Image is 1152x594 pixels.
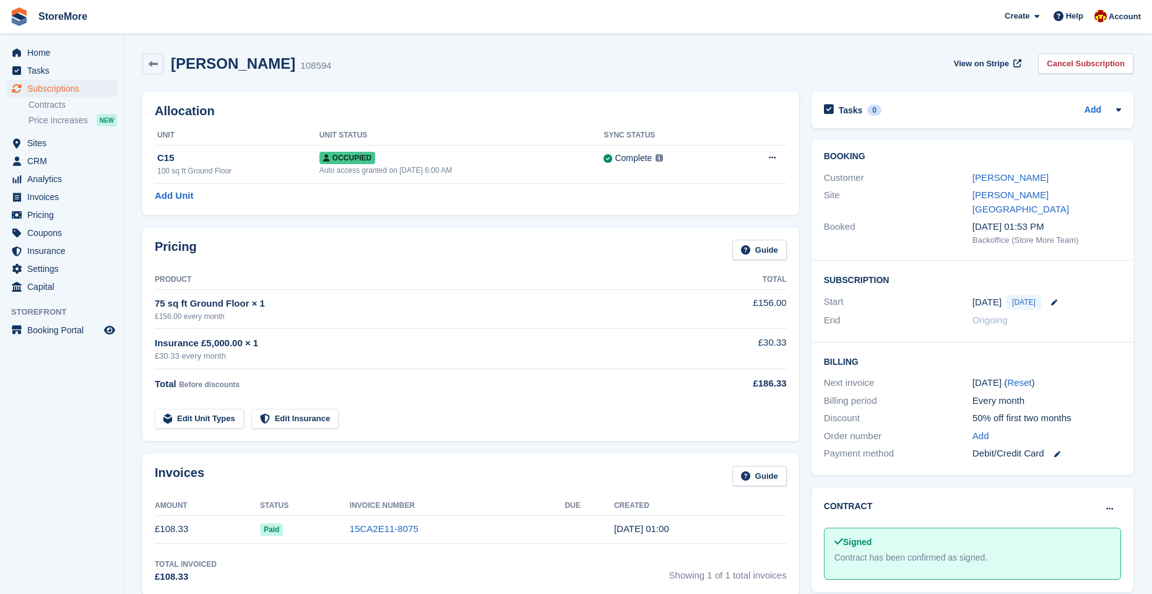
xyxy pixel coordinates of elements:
[155,350,689,362] div: £30.33 every month
[972,190,1069,214] a: [PERSON_NAME][GEOGRAPHIC_DATA]
[155,126,319,146] th: Unit
[155,570,217,584] div: £108.33
[155,189,193,203] a: Add Unit
[614,496,787,516] th: Created
[6,188,117,206] a: menu
[155,336,689,351] div: Insurance £5,000.00 × 1
[11,306,123,318] span: Storefront
[155,311,689,322] div: £156.00 every month
[6,152,117,170] a: menu
[1007,295,1041,310] span: [DATE]
[155,409,244,429] a: Edit Unit Types
[824,313,972,328] div: End
[27,321,102,339] span: Booking Portal
[972,394,1121,408] div: Every month
[689,377,787,391] div: £186.33
[6,62,117,79] a: menu
[260,496,350,516] th: Status
[27,152,102,170] span: CRM
[972,447,1121,461] div: Debit/Credit Card
[972,411,1121,426] div: 50% off first two months
[824,500,873,513] h2: Contract
[972,234,1121,247] div: Backoffice (Store More Team)
[28,113,117,127] a: Price increases NEW
[157,151,319,165] div: C15
[824,429,972,443] div: Order number
[689,289,787,328] td: £156.00
[615,152,652,165] div: Complete
[824,273,1121,286] h2: Subscription
[155,240,197,260] h2: Pricing
[27,260,102,277] span: Settings
[28,99,117,111] a: Contracts
[834,551,1111,564] div: Contract has been confirmed as signed.
[824,394,972,408] div: Billing period
[6,80,117,97] a: menu
[824,171,972,185] div: Customer
[300,59,331,73] div: 108594
[1094,10,1107,22] img: Store More Team
[155,559,217,570] div: Total Invoiced
[27,242,102,260] span: Insurance
[972,220,1121,234] div: [DATE] 01:53 PM
[1007,377,1031,388] a: Reset
[155,378,176,389] span: Total
[27,188,102,206] span: Invoices
[1109,11,1141,23] span: Account
[6,206,117,224] a: menu
[171,55,295,72] h2: [PERSON_NAME]
[565,496,613,516] th: Due
[1066,10,1083,22] span: Help
[732,240,787,260] a: Guide
[6,278,117,295] a: menu
[824,295,972,310] div: Start
[27,278,102,295] span: Capital
[972,429,989,443] a: Add
[867,105,881,116] div: 0
[27,170,102,188] span: Analytics
[350,496,565,516] th: Invoice Number
[350,523,418,534] a: 15CA2E11-8075
[1085,103,1101,118] a: Add
[319,152,375,164] span: Occupied
[102,323,117,338] a: Preview store
[972,376,1121,390] div: [DATE] ( )
[27,44,102,61] span: Home
[319,165,604,176] div: Auto access granted on [DATE] 6:00 AM
[27,224,102,242] span: Coupons
[824,355,1121,367] h2: Billing
[972,172,1049,183] a: [PERSON_NAME]
[1038,53,1133,74] a: Cancel Subscription
[824,152,1121,162] h2: Booking
[155,297,689,311] div: 75 sq ft Ground Floor × 1
[732,466,787,486] a: Guide
[834,536,1111,549] div: Signed
[972,295,1002,310] time: 2025-09-21 00:00:00 UTC
[155,496,260,516] th: Amount
[824,376,972,390] div: Next invoice
[28,115,88,126] span: Price increases
[6,170,117,188] a: menu
[949,53,1024,74] a: View on Stripe
[954,58,1009,70] span: View on Stripe
[10,7,28,26] img: stora-icon-8386f47178a22dfd0bd8f6a31ec36ba5ce8667c1dd55bd0f319d3a0aa187defe.svg
[319,126,604,146] th: Unit Status
[27,206,102,224] span: Pricing
[604,126,730,146] th: Sync Status
[97,114,117,126] div: NEW
[179,380,240,389] span: Before discounts
[6,242,117,260] a: menu
[260,523,283,536] span: Paid
[6,224,117,242] a: menu
[972,315,1008,325] span: Ongoing
[157,165,319,177] div: 100 sq ft Ground Floor
[27,62,102,79] span: Tasks
[669,559,787,584] span: Showing 1 of 1 total invoices
[6,44,117,61] a: menu
[27,80,102,97] span: Subscriptions
[614,523,669,534] time: 2025-09-21 00:00:41 UTC
[656,154,663,162] img: icon-info-grey-7440780725fd019a000dd9b08b2336e03edf1995a4989e88bcd33f0948082b44.svg
[824,220,972,246] div: Booked
[155,270,689,290] th: Product
[33,6,92,27] a: StoreMore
